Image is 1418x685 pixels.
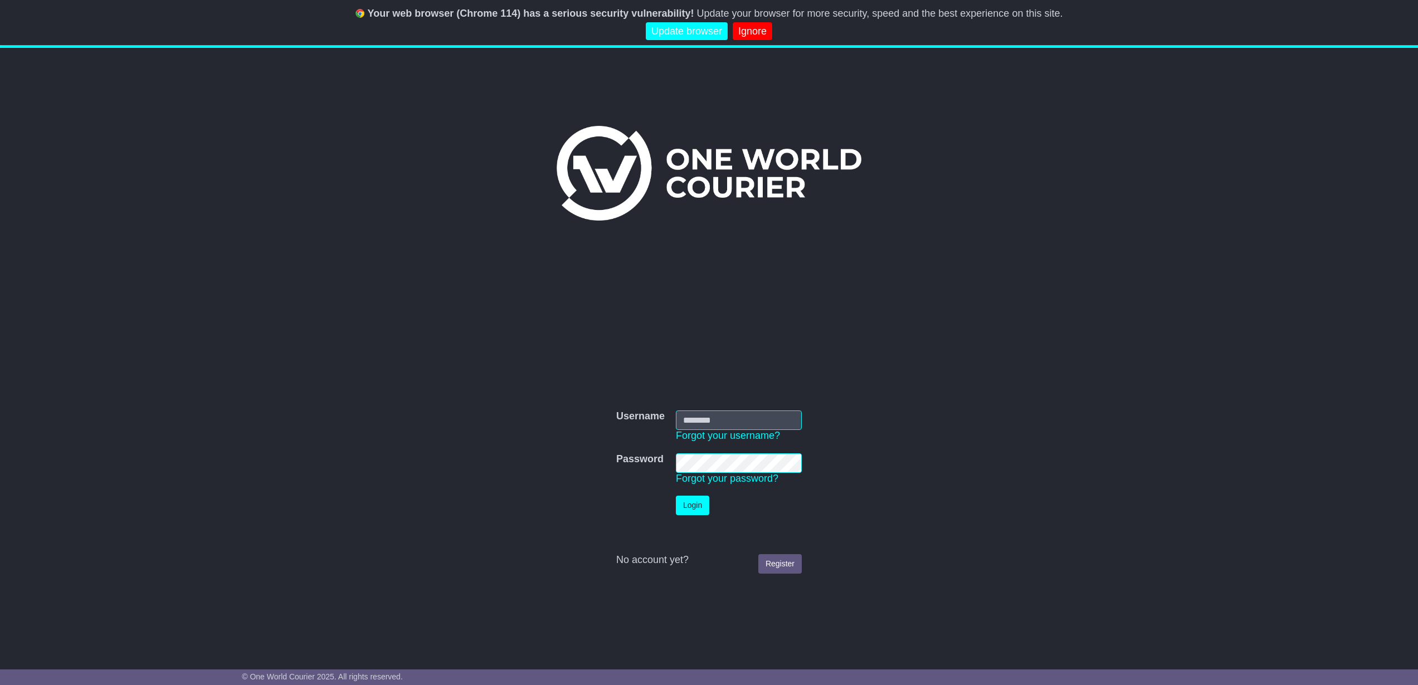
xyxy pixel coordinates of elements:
a: Ignore [733,22,772,41]
span: Update your browser for more security, speed and the best experience on this site. [696,8,1063,19]
img: One World [557,126,861,221]
a: Forgot your username? [676,430,780,441]
a: Update browser [646,22,728,41]
a: Register [758,554,802,574]
label: Username [616,410,665,423]
div: No account yet? [616,554,802,566]
button: Login [676,496,709,515]
b: Your web browser (Chrome 114) has a serious security vulnerability! [368,8,694,19]
label: Password [616,453,664,466]
a: Forgot your password? [676,473,778,484]
span: © One World Courier 2025. All rights reserved. [242,672,403,681]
